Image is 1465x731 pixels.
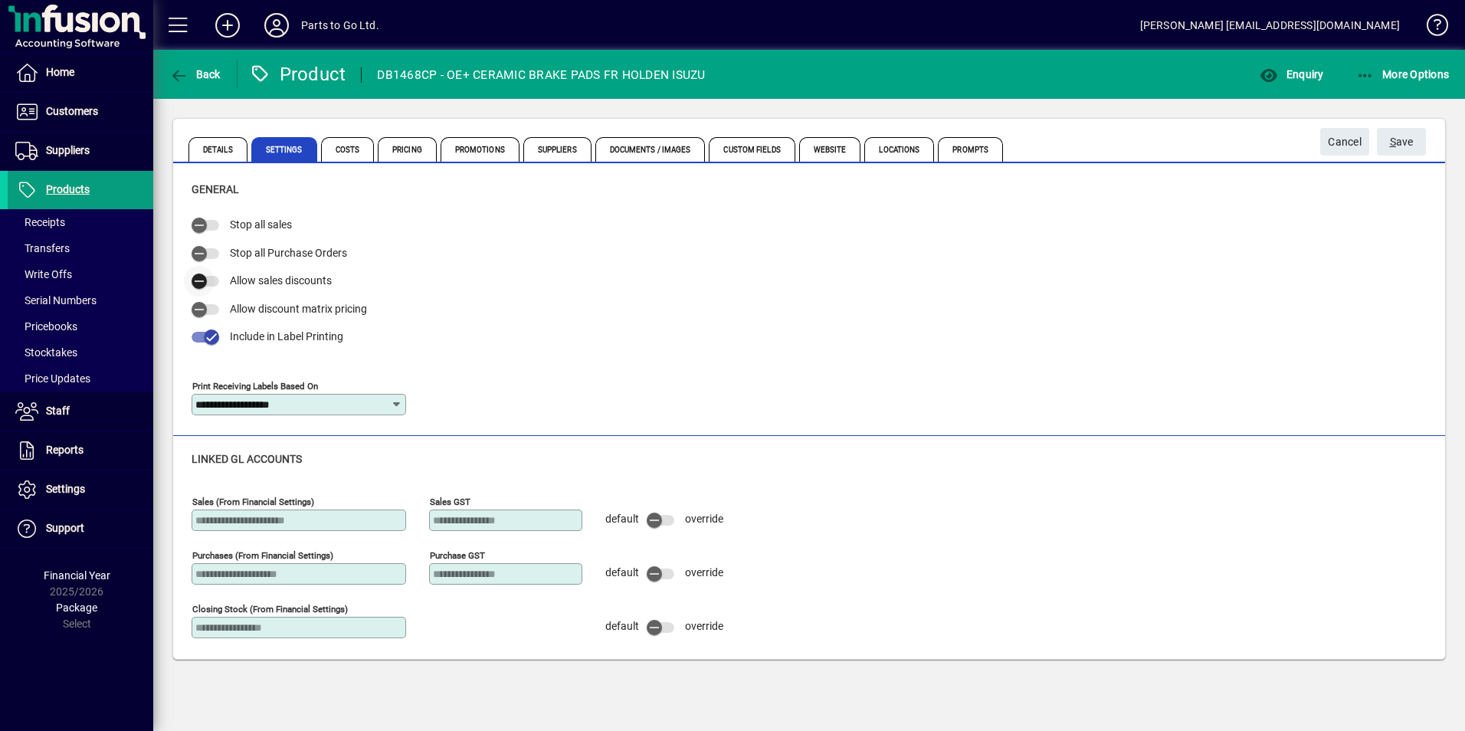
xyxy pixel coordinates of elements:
a: Customers [8,93,153,131]
span: Documents / Images [595,137,706,162]
span: Receipts [15,216,65,228]
mat-label: Sales (from financial settings) [192,496,314,506]
span: Write Offs [15,268,72,280]
span: Enquiry [1260,68,1323,80]
button: Cancel [1320,128,1369,156]
mat-label: Print Receiving Labels Based On [192,380,318,391]
button: Back [166,61,225,88]
span: Pricebooks [15,320,77,333]
span: Custom Fields [709,137,795,162]
a: Stocktakes [8,339,153,365]
a: Reports [8,431,153,470]
span: Price Updates [15,372,90,385]
button: Enquiry [1256,61,1327,88]
span: Back [169,68,221,80]
span: Reports [46,444,84,456]
a: Staff [8,392,153,431]
button: Profile [252,11,301,39]
span: Customers [46,105,98,117]
span: default [605,513,639,525]
div: DB1468CP - OE+ CERAMIC BRAKE PADS FR HOLDEN ISUZU [377,63,705,87]
app-page-header-button: Back [153,61,238,88]
span: Locations [864,137,934,162]
mat-label: Sales GST [430,496,470,506]
span: Prompts [938,137,1003,162]
a: Receipts [8,209,153,235]
span: Stocktakes [15,346,77,359]
span: Staff [46,405,70,417]
span: default [605,620,639,632]
button: Add [203,11,252,39]
a: Pricebooks [8,313,153,339]
a: Transfers [8,235,153,261]
span: Home [46,66,74,78]
a: Support [8,510,153,548]
span: Suppliers [523,137,592,162]
a: Home [8,54,153,92]
a: Write Offs [8,261,153,287]
span: default [605,566,639,579]
button: Save [1377,128,1426,156]
span: Details [188,137,247,162]
span: Allow sales discounts [230,274,332,287]
span: Support [46,522,84,534]
span: Financial Year [44,569,110,582]
a: Serial Numbers [8,287,153,313]
div: Parts to Go Ltd. [301,13,379,38]
span: Package [56,602,97,614]
span: Cancel [1328,129,1362,155]
span: More Options [1356,68,1450,80]
span: Transfers [15,242,70,254]
span: General [192,183,239,195]
span: override [685,513,723,525]
span: Serial Numbers [15,294,97,306]
span: S [1390,136,1396,148]
a: Settings [8,470,153,509]
span: ave [1390,129,1414,155]
a: Knowledge Base [1415,3,1446,53]
mat-label: Purchase GST [430,549,485,560]
span: Linked GL accounts [192,453,302,465]
a: Price Updates [8,365,153,392]
mat-label: Closing stock (from financial settings) [192,603,348,614]
span: Allow discount matrix pricing [230,303,367,315]
div: [PERSON_NAME] [EMAIL_ADDRESS][DOMAIN_NAME] [1140,13,1400,38]
span: Pricing [378,137,437,162]
span: Suppliers [46,144,90,156]
div: Product [249,62,346,87]
mat-label: Purchases (from financial settings) [192,549,333,560]
span: Products [46,183,90,195]
span: Settings [46,483,85,495]
a: Suppliers [8,132,153,170]
span: override [685,620,723,632]
span: Promotions [441,137,519,162]
span: Costs [321,137,375,162]
span: Stop all Purchase Orders [230,247,347,259]
button: More Options [1352,61,1454,88]
span: override [685,566,723,579]
span: Include in Label Printing [230,330,343,343]
span: Settings [251,137,317,162]
span: Website [799,137,861,162]
span: Stop all sales [230,218,292,231]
